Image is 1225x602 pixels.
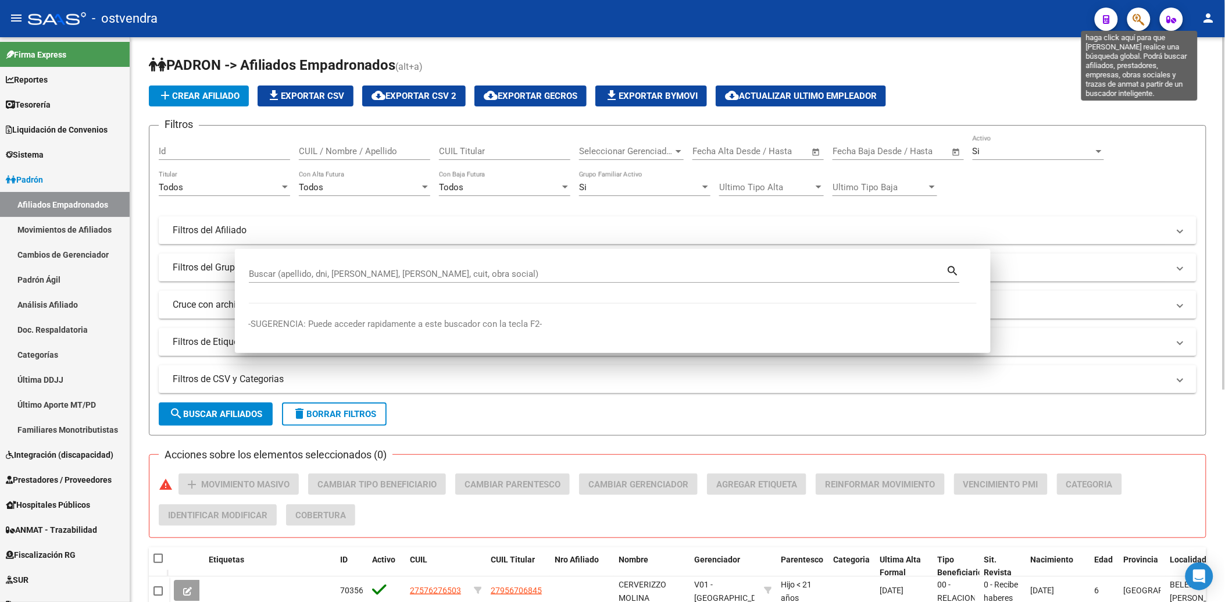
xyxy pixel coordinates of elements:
[1170,555,1207,564] span: Localidad
[588,479,688,490] span: Cambiar Gerenciador
[491,586,542,595] span: 27956706845
[439,182,463,193] span: Todos
[6,73,48,86] span: Reportes
[880,555,921,578] span: Ultima Alta Formal
[9,11,23,25] mat-icon: menu
[694,555,740,564] span: Gerenciador
[776,547,828,586] datatable-header-cell: Parentesco
[209,555,244,564] span: Etiquetas
[1124,586,1202,595] span: [GEOGRAPHIC_DATA]
[169,407,183,421] mat-icon: search
[317,479,437,490] span: Cambiar Tipo Beneficiario
[716,479,797,490] span: Agregar Etiqueta
[579,146,673,156] span: Seleccionar Gerenciador
[6,98,51,111] span: Tesorería
[963,479,1038,490] span: Vencimiento PMI
[950,145,963,159] button: Open calendar
[725,88,739,102] mat-icon: cloud_download
[159,182,183,193] span: Todos
[6,173,43,186] span: Padrón
[973,146,980,156] span: Si
[168,510,267,521] span: Identificar Modificar
[741,146,797,156] input: End date
[555,555,599,564] span: Nro Afiliado
[833,146,870,156] input: Start date
[405,547,469,586] datatable-header-cell: CUIL
[299,182,323,193] span: Todos
[6,523,97,536] span: ANMAT - Trazabilidad
[484,88,498,102] mat-icon: cloud_download
[372,88,385,102] mat-icon: cloud_download
[781,555,823,564] span: Parentesco
[169,409,262,419] span: Buscar Afiliados
[875,547,933,586] datatable-header-cell: Ultima Alta Formal
[6,123,108,136] span: Liquidación de Convenios
[984,555,1012,578] span: Sit. Revista
[579,182,587,193] span: Si
[619,555,648,564] span: Nombre
[335,547,367,586] datatable-header-cell: ID
[465,479,560,490] span: Cambiar Parentesco
[159,116,199,133] h3: Filtros
[173,336,1169,348] mat-panel-title: Filtros de Etiquetas
[92,6,158,31] span: - ostvendra
[881,146,937,156] input: End date
[486,547,550,586] datatable-header-cell: CUIL Titular
[6,148,44,161] span: Sistema
[201,479,290,490] span: Movimiento Masivo
[6,548,76,561] span: Fiscalización RG
[605,91,698,101] span: Exportar Bymovi
[1119,547,1166,586] datatable-header-cell: Provincia
[173,373,1169,386] mat-panel-title: Filtros de CSV y Categorias
[614,547,690,586] datatable-header-cell: Nombre
[6,498,90,511] span: Hospitales Públicos
[1090,547,1119,586] datatable-header-cell: Edad
[491,555,535,564] span: CUIL Titular
[367,547,405,586] datatable-header-cell: Activo
[880,584,928,597] div: [DATE]
[204,547,335,586] datatable-header-cell: Etiquetas
[833,182,927,193] span: Ultimo Tipo Baja
[159,447,392,463] h3: Acciones sobre los elementos seleccionados (0)
[149,57,395,73] span: PADRON -> Afiliados Empadronados
[692,146,730,156] input: Start date
[810,145,823,159] button: Open calendar
[249,318,977,331] p: -SUGERENCIA: Puede acceder rapidamente a este buscador con la tecla F2-
[1124,555,1159,564] span: Provincia
[372,555,395,564] span: Activo
[1066,479,1113,490] span: Categoria
[292,409,376,419] span: Borrar Filtros
[1031,586,1055,595] span: [DATE]
[340,555,348,564] span: ID
[947,263,960,277] mat-icon: search
[1095,586,1099,595] span: 6
[173,298,1169,311] mat-panel-title: Cruce con archivos importantes SSS
[173,224,1169,237] mat-panel-title: Filtros del Afiliado
[267,88,281,102] mat-icon: file_download
[1202,11,1216,25] mat-icon: person
[6,48,66,61] span: Firma Express
[173,261,1169,274] mat-panel-title: Filtros del Grupo Familiar
[292,407,306,421] mat-icon: delete
[159,478,173,491] mat-icon: warning
[725,91,877,101] span: Actualizar ultimo Empleador
[6,473,112,486] span: Prestadores / Proveedores
[6,448,113,461] span: Integración (discapacidad)
[980,547,1026,586] datatable-header-cell: Sit. Revista
[158,88,172,102] mat-icon: add
[6,573,28,586] span: SUR
[1095,555,1113,564] span: Edad
[690,547,759,586] datatable-header-cell: Gerenciador
[833,555,870,564] span: Categoria
[1031,555,1074,564] span: Nacimiento
[825,479,935,490] span: Reinformar Movimiento
[1026,547,1090,586] datatable-header-cell: Nacimiento
[1185,562,1213,590] div: Open Intercom Messenger
[719,182,813,193] span: Ultimo Tipo Alta
[933,547,980,586] datatable-header-cell: Tipo Beneficiario
[828,547,875,586] datatable-header-cell: Categoria
[550,547,614,586] datatable-header-cell: Nro Afiliado
[395,61,423,72] span: (alt+a)
[410,555,427,564] span: CUIL
[185,478,199,491] mat-icon: add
